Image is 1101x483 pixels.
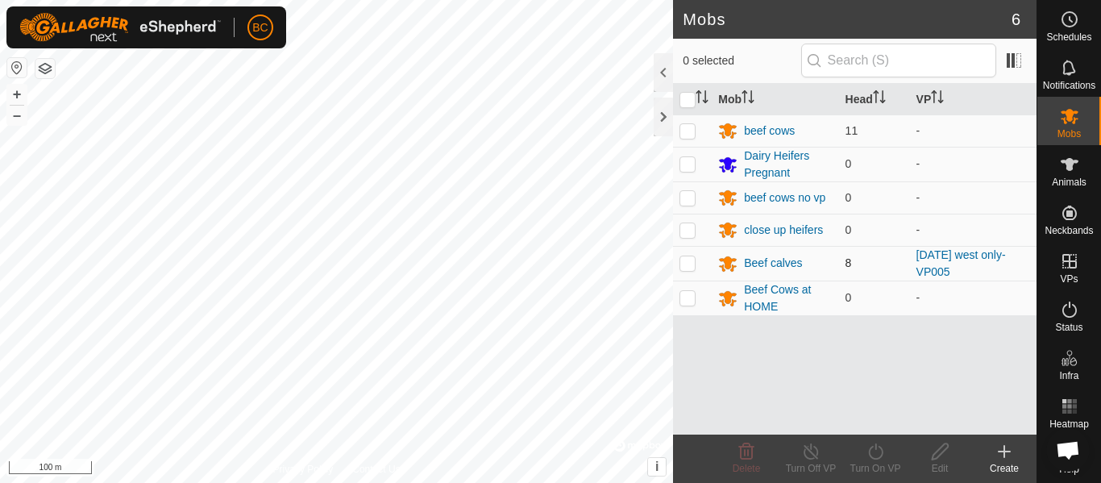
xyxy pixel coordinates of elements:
[873,93,886,106] p-sorticon: Activate to sort
[910,115,1037,147] td: -
[712,84,838,115] th: Mob
[744,222,823,239] div: close up heifers
[655,460,659,473] span: i
[910,147,1037,181] td: -
[910,84,1037,115] th: VP
[845,223,852,236] span: 0
[19,13,221,42] img: Gallagher Logo
[845,157,852,170] span: 0
[910,281,1037,315] td: -
[1012,7,1020,31] span: 6
[683,10,1012,29] h2: Mobs
[1037,435,1101,481] a: Help
[252,19,268,36] span: BC
[1060,274,1078,284] span: VPs
[845,256,852,269] span: 8
[1059,371,1078,381] span: Infra
[908,461,972,476] div: Edit
[839,84,910,115] th: Head
[1045,226,1093,235] span: Neckbands
[1055,323,1082,332] span: Status
[744,148,832,181] div: Dairy Heifers Pregnant
[845,124,858,137] span: 11
[35,59,55,78] button: Map Layers
[801,44,996,77] input: Search (S)
[1059,464,1079,474] span: Help
[972,461,1037,476] div: Create
[733,463,761,474] span: Delete
[744,281,832,315] div: Beef Cows at HOME
[910,214,1037,246] td: -
[696,93,708,106] p-sorticon: Activate to sort
[845,291,852,304] span: 0
[779,461,843,476] div: Turn Off VP
[744,189,825,206] div: beef cows no vp
[7,106,27,125] button: –
[1043,81,1095,90] span: Notifications
[931,93,944,106] p-sorticon: Activate to sort
[7,58,27,77] button: Reset Map
[742,93,754,106] p-sorticon: Activate to sort
[744,123,795,139] div: beef cows
[273,462,334,477] a: Privacy Policy
[352,462,400,477] a: Contact Us
[845,191,852,204] span: 0
[683,52,800,69] span: 0 selected
[648,458,666,476] button: i
[1046,428,1090,472] div: Open chat
[916,248,1006,278] a: [DATE] west only-VP005
[843,461,908,476] div: Turn On VP
[1057,129,1081,139] span: Mobs
[910,181,1037,214] td: -
[1049,419,1089,429] span: Heatmap
[744,255,802,272] div: Beef calves
[1052,177,1086,187] span: Animals
[1046,32,1091,42] span: Schedules
[7,85,27,104] button: +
